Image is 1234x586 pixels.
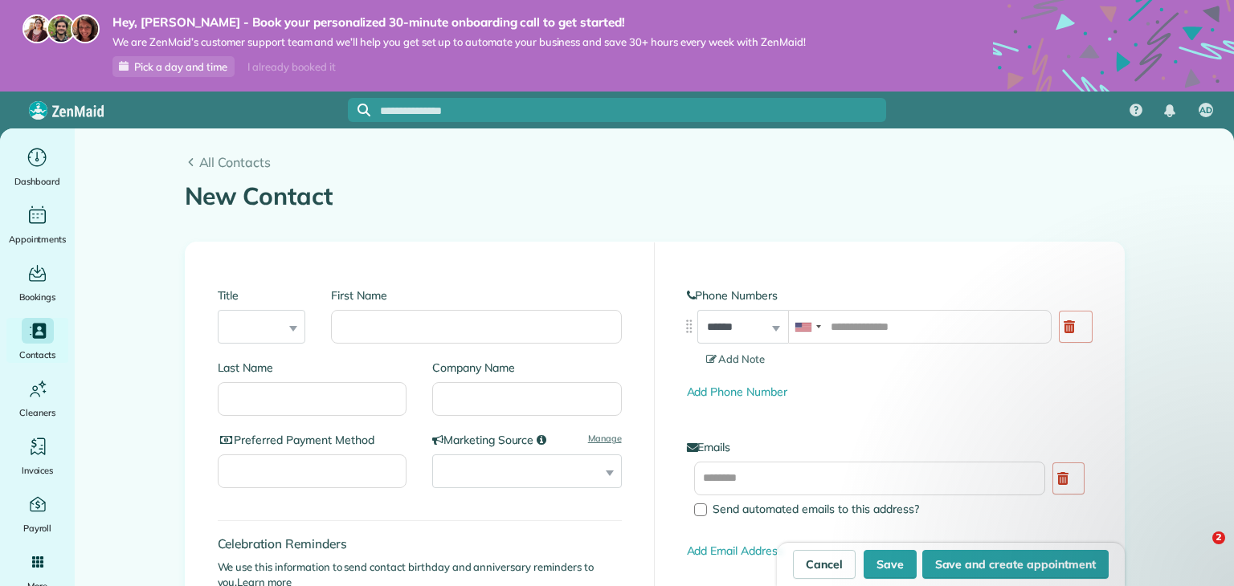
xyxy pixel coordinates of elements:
button: Focus search [348,104,370,116]
span: Send automated emails to this address? [713,502,919,516]
label: Company Name [432,360,622,376]
a: Pick a day and time [112,56,235,77]
svg: Focus search [358,104,370,116]
span: Cleaners [19,405,55,421]
button: Save and create appointment [922,550,1109,579]
span: Bookings [19,289,56,305]
a: Contacts [6,318,68,363]
img: michelle-19f622bdf1676172e81f8f8fba1fb50e276960ebfe0243fe18214015130c80e4.jpg [71,14,100,43]
span: AD [1199,104,1212,117]
label: Emails [687,439,1092,455]
h1: New Contact [185,183,1125,210]
img: jorge-587dff0eeaa6aab1f244e6dc62b8924c3b6ad411094392a53c71c6c4a576187d.jpg [47,14,76,43]
a: All Contacts [185,153,1125,172]
span: All Contacts [199,153,1125,172]
span: 2 [1212,531,1225,544]
a: Manage [588,432,622,446]
span: Invoices [22,462,54,478]
a: Dashboard [6,144,68,189]
label: Last Name [218,360,407,376]
strong: Hey, [PERSON_NAME] - Book your personalized 30-minute onboarding call to get started! [112,14,806,31]
div: I already booked it [238,57,345,77]
img: maria-72a9807cf96188c08ef61303f053569d2e2a8a1cde33d635c8a3ac13582a053d.jpg [22,14,51,43]
a: Cancel [793,550,856,579]
span: Dashboard [14,173,60,189]
span: Appointments [9,231,67,247]
label: Preferred Payment Method [218,432,407,448]
label: Marketing Source [432,432,622,448]
label: Title [218,287,306,303]
span: Contacts [19,347,55,363]
img: drag_indicator-119b368615184ecde3eda3c64c821f6cf29d3e2b97b89ee44bc31753036683e5.png [680,318,697,335]
iframe: Intercom live chat [1179,531,1218,570]
a: Bookings [6,260,68,305]
a: Cleaners [6,376,68,421]
span: Pick a day and time [134,60,227,73]
div: Notifications [1153,93,1187,128]
div: United States: +1 [789,311,826,343]
a: Appointments [6,202,68,247]
a: Add Email Address [687,543,783,558]
nav: Main [1117,92,1234,128]
label: Phone Numbers [687,287,1092,303]
a: Add Phone Number [687,385,787,399]
span: Payroll [23,520,52,536]
a: Invoices [6,433,68,478]
button: Save [864,550,917,579]
label: First Name [331,287,621,303]
span: Add Note [706,352,766,365]
a: Payroll [6,491,68,536]
h4: Celebration Reminders [218,537,622,551]
span: We are ZenMaid’s customer support team and we’ll help you get set up to automate your business an... [112,35,806,49]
